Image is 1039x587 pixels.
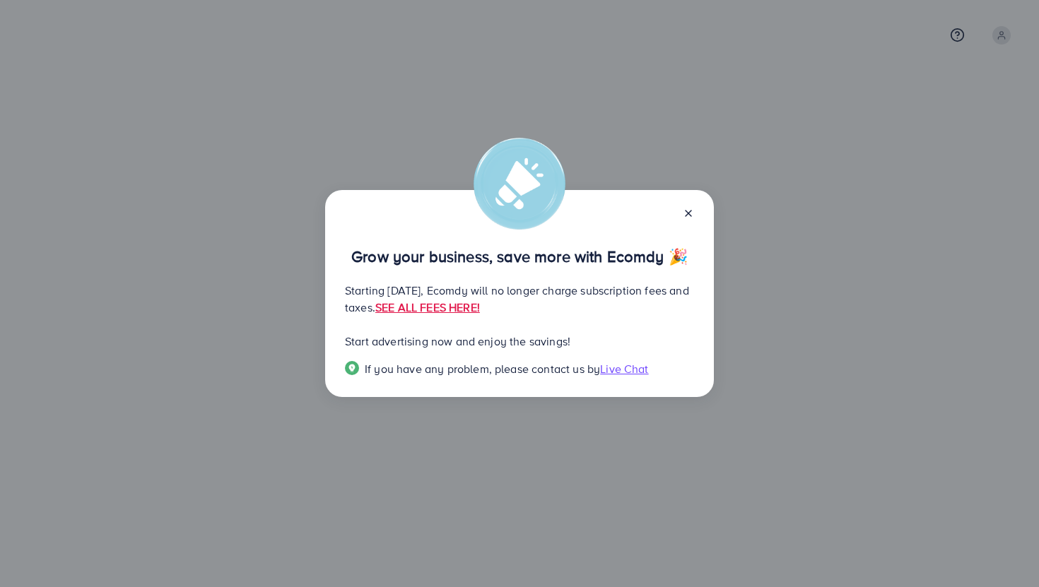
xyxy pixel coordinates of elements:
p: Grow your business, save more with Ecomdy 🎉 [345,248,694,265]
p: Start advertising now and enjoy the savings! [345,333,694,350]
span: Live Chat [600,361,648,376]
img: alert [474,138,565,230]
a: SEE ALL FEES HERE! [375,300,480,315]
p: Starting [DATE], Ecomdy will no longer charge subscription fees and taxes. [345,282,694,316]
img: Popup guide [345,361,359,375]
span: If you have any problem, please contact us by [365,361,600,376]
